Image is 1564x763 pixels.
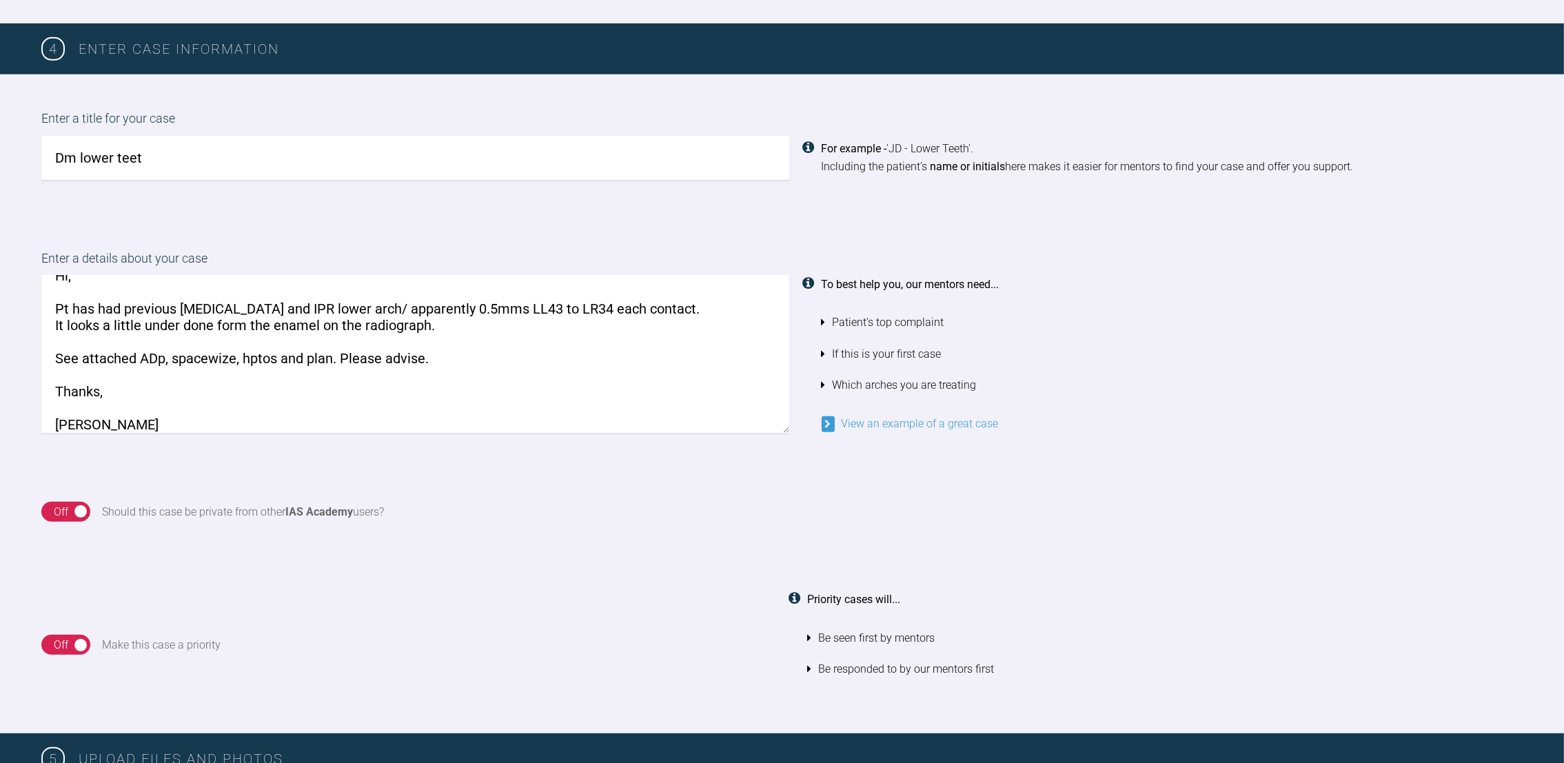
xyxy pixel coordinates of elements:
[54,503,68,521] div: Off
[822,338,1523,370] li: If this is your first case
[822,142,887,155] strong: For example -
[41,276,789,433] textarea: Hi, Pt has had previous [MEDICAL_DATA] and IPR lower arch/ apparently 0.5mms LL43 to LR34 each co...
[41,37,65,61] span: 4
[286,505,354,518] strong: IAS Academy
[931,160,1006,173] strong: name or initials
[54,636,68,654] div: Off
[822,278,999,291] strong: To best help you, our mentors need...
[808,622,1523,654] li: Be seen first by mentors
[808,653,1523,685] li: Be responded to by our mentors first
[808,593,901,606] strong: Priority cases will...
[41,136,789,180] input: JD - Lower Teeth
[41,249,1523,276] label: Enter a details about your case
[103,636,221,654] div: Make this case a priority
[822,417,999,430] a: View an example of a great case
[822,369,1523,401] li: Which arches you are treating
[41,109,1523,136] label: Enter a title for your case
[103,503,385,521] div: Should this case be private from other users?
[822,307,1523,338] li: Patient's top complaint
[822,140,1523,175] div: 'JD - Lower Teeth'. Including the patient's here makes it easier for mentors to find your case an...
[79,38,1523,60] h3: Enter case information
